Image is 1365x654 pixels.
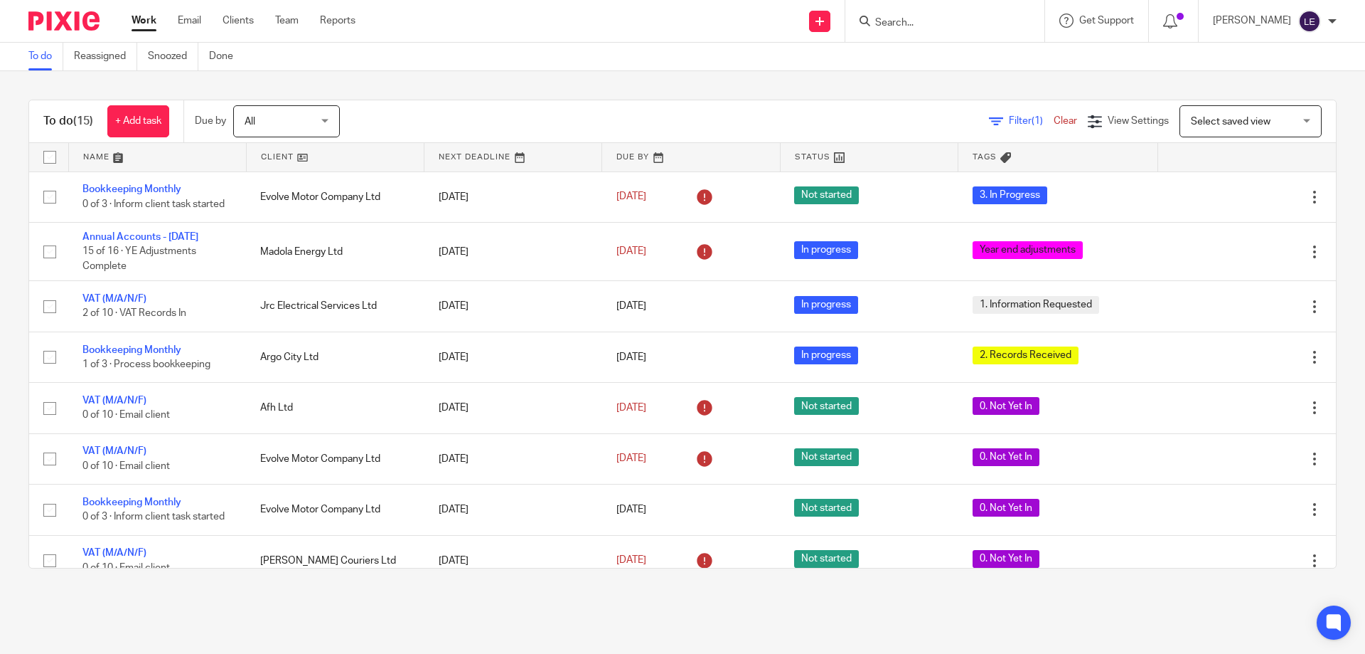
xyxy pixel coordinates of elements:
[246,222,424,280] td: Madola Energy Ltd
[43,114,93,129] h1: To do
[424,433,602,484] td: [DATE]
[794,550,859,568] span: Not started
[794,347,858,364] span: In progress
[320,14,355,28] a: Reports
[82,309,186,319] span: 2 of 10 · VAT Records In
[82,199,225,209] span: 0 of 3 · Inform client task started
[973,448,1039,466] span: 0. Not Yet In
[616,454,646,464] span: [DATE]
[223,14,254,28] a: Clients
[1191,117,1270,127] span: Select saved view
[794,186,859,204] span: Not started
[82,497,181,507] a: Bookkeeping Monthly
[794,499,859,517] span: Not started
[107,105,169,137] a: + Add task
[973,153,997,161] span: Tags
[1213,14,1291,28] p: [PERSON_NAME]
[973,499,1039,517] span: 0. Not Yet In
[1009,116,1054,126] span: Filter
[973,186,1047,204] span: 3. In Progress
[616,302,646,312] span: [DATE]
[794,448,859,466] span: Not started
[82,461,170,471] span: 0 of 10 · Email client
[1079,16,1134,26] span: Get Support
[616,246,646,256] span: [DATE]
[82,548,146,558] a: VAT (M/A/N/F)
[794,296,858,314] span: In progress
[616,192,646,202] span: [DATE]
[132,14,156,28] a: Work
[28,11,100,31] img: Pixie
[424,222,602,280] td: [DATE]
[424,332,602,382] td: [DATE]
[275,14,299,28] a: Team
[1108,116,1169,126] span: View Settings
[82,396,146,406] a: VAT (M/A/N/F)
[82,345,181,355] a: Bookkeeping Monthly
[82,294,146,304] a: VAT (M/A/N/F)
[246,281,424,332] td: Jrc Electrical Services Ltd
[973,241,1083,259] span: Year end adjustments
[246,383,424,433] td: Afh Ltd
[82,359,210,369] span: 1 of 3 · Process bookkeeping
[973,347,1078,364] span: 2. Records Received
[424,485,602,535] td: [DATE]
[246,535,424,586] td: [PERSON_NAME] Couriers Ltd
[28,43,63,70] a: To do
[973,296,1099,314] span: 1. Information Requested
[148,43,198,70] a: Snoozed
[973,550,1039,568] span: 0. Not Yet In
[424,281,602,332] td: [DATE]
[246,172,424,222] td: Evolve Motor Company Ltd
[195,114,226,128] p: Due by
[82,232,198,242] a: Annual Accounts - [DATE]
[82,184,181,194] a: Bookkeeping Monthly
[1054,116,1077,126] a: Clear
[1032,116,1043,126] span: (1)
[424,383,602,433] td: [DATE]
[424,535,602,586] td: [DATE]
[74,43,137,70] a: Reassigned
[246,433,424,484] td: Evolve Motor Company Ltd
[246,485,424,535] td: Evolve Motor Company Ltd
[82,446,146,456] a: VAT (M/A/N/F)
[73,115,93,127] span: (15)
[794,241,858,259] span: In progress
[246,332,424,382] td: Argo City Ltd
[178,14,201,28] a: Email
[245,117,255,127] span: All
[616,556,646,566] span: [DATE]
[82,512,225,522] span: 0 of 3 · Inform client task started
[82,411,170,421] span: 0 of 10 · Email client
[209,43,244,70] a: Done
[794,397,859,415] span: Not started
[616,352,646,362] span: [DATE]
[616,505,646,515] span: [DATE]
[973,397,1039,415] span: 0. Not Yet In
[1298,10,1321,33] img: svg%3E
[424,172,602,222] td: [DATE]
[82,563,170,573] span: 0 of 10 · Email client
[616,403,646,413] span: [DATE]
[82,247,196,272] span: 15 of 16 · YE Adjustments Complete
[874,17,1002,30] input: Search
